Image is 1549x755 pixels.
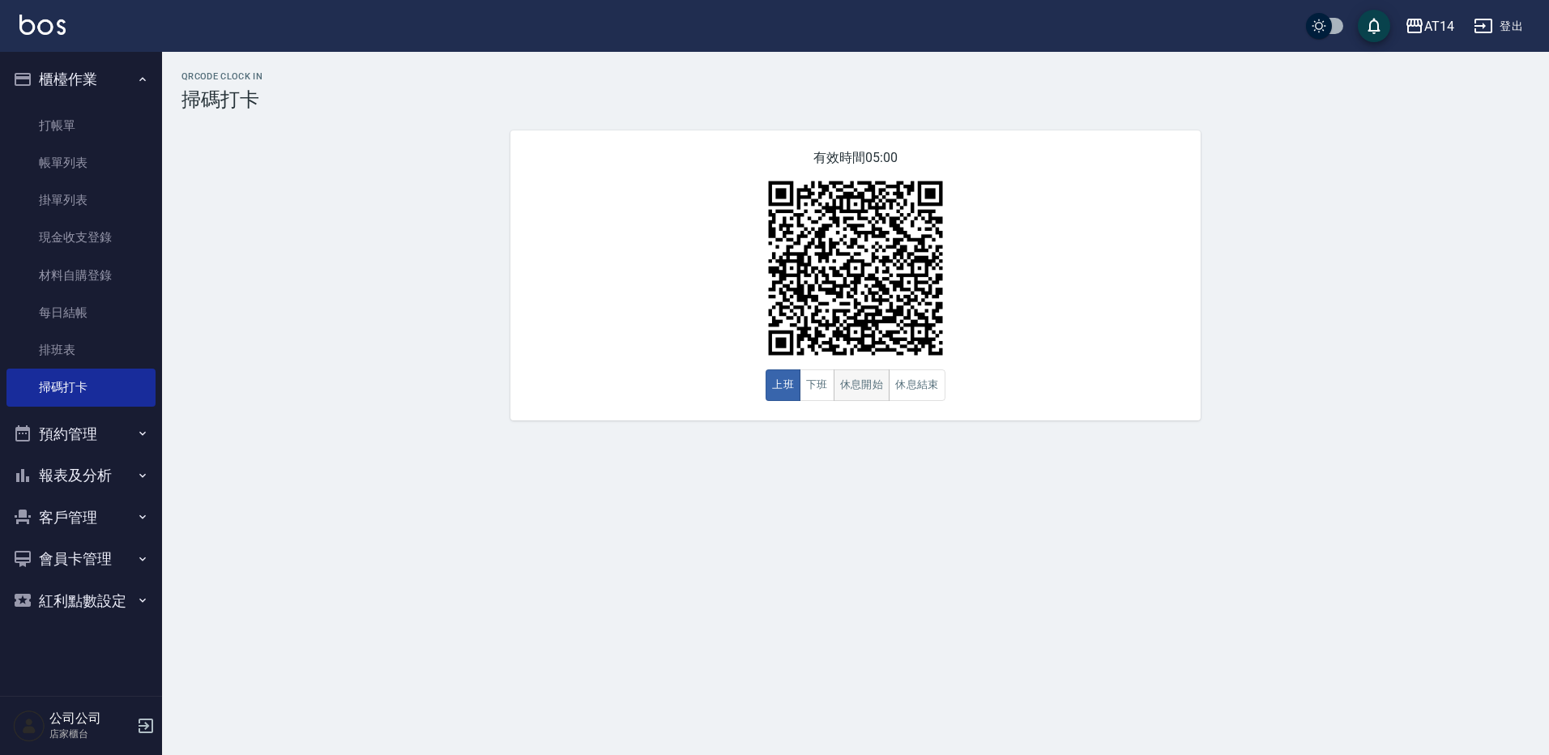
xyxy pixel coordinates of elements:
[49,727,132,741] p: 店家櫃台
[49,710,132,727] h5: 公司公司
[1467,11,1530,41] button: 登出
[6,413,156,455] button: 預約管理
[6,58,156,100] button: 櫃檯作業
[1358,10,1390,42] button: save
[181,71,1530,82] h2: QRcode Clock In
[19,15,66,35] img: Logo
[6,107,156,144] a: 打帳單
[1424,16,1454,36] div: AT14
[6,257,156,294] a: 材料自購登錄
[834,369,890,401] button: 休息開始
[889,369,945,401] button: 休息結束
[6,294,156,331] a: 每日結帳
[6,369,156,406] a: 掃碼打卡
[1398,10,1461,43] button: AT14
[6,181,156,219] a: 掛單列表
[766,369,800,401] button: 上班
[510,130,1201,420] div: 有效時間 05:00
[800,369,834,401] button: 下班
[181,88,1530,111] h3: 掃碼打卡
[6,497,156,539] button: 客戶管理
[6,580,156,622] button: 紅利點數設定
[6,454,156,497] button: 報表及分析
[6,331,156,369] a: 排班表
[6,144,156,181] a: 帳單列表
[6,538,156,580] button: 會員卡管理
[13,710,45,742] img: Person
[6,219,156,256] a: 現金收支登錄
